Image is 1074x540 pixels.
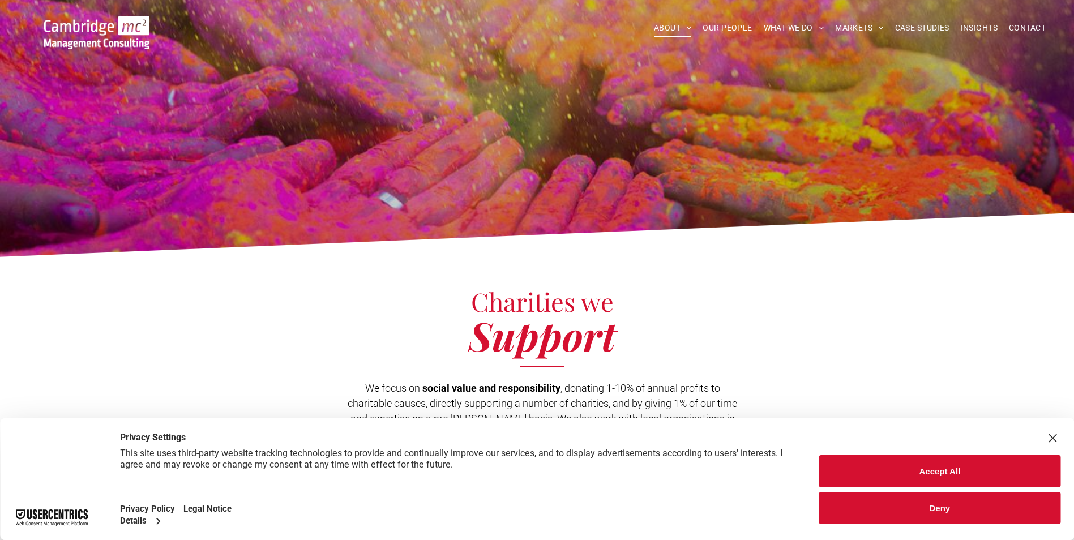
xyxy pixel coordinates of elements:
[648,19,698,37] a: ABOUT
[469,308,616,362] span: Support
[1003,19,1051,37] a: CONTACT
[44,18,149,29] a: Your Business Transformed | Cambridge Management Consulting
[365,382,420,394] span: We focus on
[889,19,955,37] a: CASE STUDIES
[829,19,889,37] a: MARKETS
[44,16,149,49] img: Go to Homepage
[581,284,614,318] span: we
[955,19,1003,37] a: INSIGHTS
[471,284,575,318] span: Charities
[697,19,758,37] a: OUR PEOPLE
[422,382,560,394] span: social value and responsibility
[758,19,830,37] a: WHAT WE DO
